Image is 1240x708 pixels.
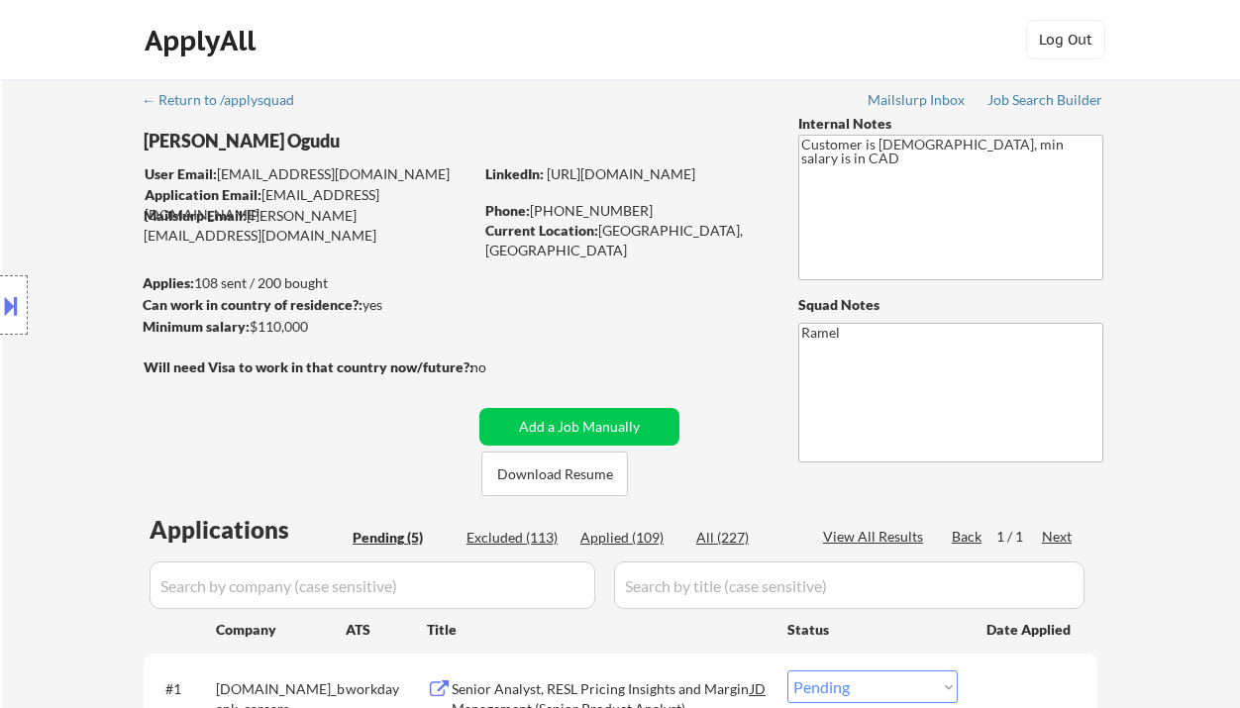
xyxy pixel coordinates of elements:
input: Search by company (case sensitive) [150,561,595,609]
div: Squad Notes [798,295,1103,315]
div: ATS [346,620,427,640]
div: Company [216,620,346,640]
div: Internal Notes [798,114,1103,134]
div: Date Applied [986,620,1074,640]
div: [GEOGRAPHIC_DATA], [GEOGRAPHIC_DATA] [485,221,766,259]
div: Applied (109) [580,528,679,548]
strong: LinkedIn: [485,165,544,182]
div: Next [1042,527,1074,547]
div: Status [787,611,958,647]
div: Pending (5) [353,528,452,548]
div: Mailslurp Inbox [868,93,967,107]
div: #1 [165,679,200,699]
a: [URL][DOMAIN_NAME] [547,165,695,182]
a: Mailslurp Inbox [868,92,967,112]
div: 1 / 1 [996,527,1042,547]
div: Applications [150,518,346,542]
div: ← Return to /applysquad [142,93,313,107]
div: Excluded (113) [466,528,566,548]
div: View All Results [823,527,929,547]
a: ← Return to /applysquad [142,92,313,112]
div: JD [749,670,769,706]
button: Download Resume [481,452,628,496]
div: All (227) [696,528,795,548]
div: Job Search Builder [987,93,1103,107]
button: Add a Job Manually [479,408,679,446]
div: ApplyAll [145,24,261,57]
div: workday [346,679,427,699]
div: Back [952,527,983,547]
strong: Phone: [485,202,530,219]
a: Job Search Builder [987,92,1103,112]
div: [PHONE_NUMBER] [485,201,766,221]
strong: Current Location: [485,222,598,239]
button: Log Out [1026,20,1105,59]
div: Title [427,620,769,640]
div: no [470,357,527,377]
input: Search by title (case sensitive) [614,561,1085,609]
